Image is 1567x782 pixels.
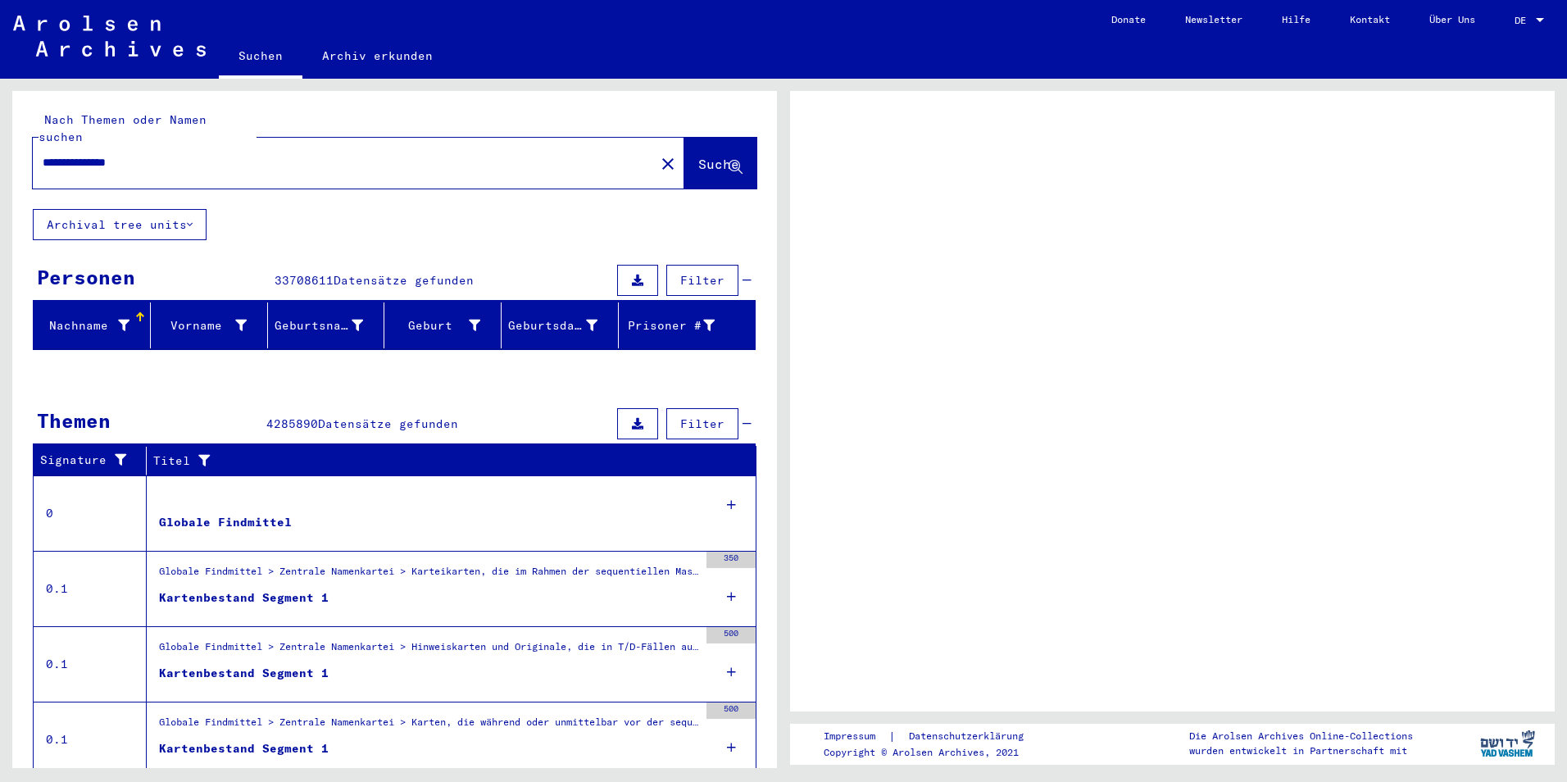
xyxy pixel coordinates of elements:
div: Nachname [40,317,129,334]
div: Kartenbestand Segment 1 [159,740,329,757]
div: Vorname [157,312,267,339]
p: Die Arolsen Archives Online-Collections [1189,729,1413,743]
span: Suche [698,156,739,172]
img: Arolsen_neg.svg [13,16,206,57]
div: | [824,728,1043,745]
mat-label: Nach Themen oder Namen suchen [39,112,207,144]
div: Nachname [40,312,150,339]
td: 0.1 [34,626,147,702]
div: Titel [153,452,724,470]
mat-header-cell: Geburt‏ [384,302,502,348]
div: 500 [706,702,756,719]
div: Prisoner # [625,317,715,334]
div: Globale Findmittel [159,514,292,531]
button: Suche [684,138,756,189]
span: 33708611 [275,273,334,288]
div: Geburtsname [275,312,384,339]
div: Geburt‏ [391,317,480,334]
a: Datenschutzerklärung [896,728,1043,745]
span: Datensätze gefunden [334,273,474,288]
td: 0 [34,475,147,551]
button: Archival tree units [33,209,207,240]
div: Geburtsdatum [508,312,618,339]
div: Signature [40,448,150,474]
div: Geburt‏ [391,312,501,339]
div: Geburtsdatum [508,317,597,334]
a: Archiv erkunden [302,36,452,75]
div: 350 [706,552,756,568]
div: Kartenbestand Segment 1 [159,665,329,682]
button: Clear [652,147,684,180]
mat-header-cell: Vorname [151,302,268,348]
div: Prisoner # [625,312,735,339]
div: Personen [37,262,135,292]
span: DE [1515,15,1533,26]
p: Copyright © Arolsen Archives, 2021 [824,745,1043,760]
div: Globale Findmittel > Zentrale Namenkartei > Karteikarten, die im Rahmen der sequentiellen Massend... [159,564,698,587]
div: Geburtsname [275,317,364,334]
mat-icon: close [658,154,678,174]
button: Filter [666,408,738,439]
div: Titel [153,448,740,474]
mat-header-cell: Geburtsname [268,302,385,348]
span: Filter [680,416,724,431]
div: Signature [40,452,134,469]
span: Datensätze gefunden [318,416,458,431]
mat-header-cell: Prisoner # [619,302,755,348]
div: 500 [706,627,756,643]
span: 4285890 [266,416,318,431]
mat-header-cell: Geburtsdatum [502,302,619,348]
div: Themen [37,406,111,435]
mat-header-cell: Nachname [34,302,151,348]
div: Globale Findmittel > Zentrale Namenkartei > Hinweiskarten und Originale, die in T/D-Fällen aufgef... [159,639,698,662]
a: Suchen [219,36,302,79]
span: Filter [680,273,724,288]
div: Globale Findmittel > Zentrale Namenkartei > Karten, die während oder unmittelbar vor der sequenti... [159,715,698,738]
a: Impressum [824,728,888,745]
div: Vorname [157,317,247,334]
div: Kartenbestand Segment 1 [159,589,329,607]
td: 0.1 [34,702,147,777]
button: Filter [666,265,738,296]
img: yv_logo.png [1477,723,1538,764]
p: wurden entwickelt in Partnerschaft mit [1189,743,1413,758]
td: 0.1 [34,551,147,626]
